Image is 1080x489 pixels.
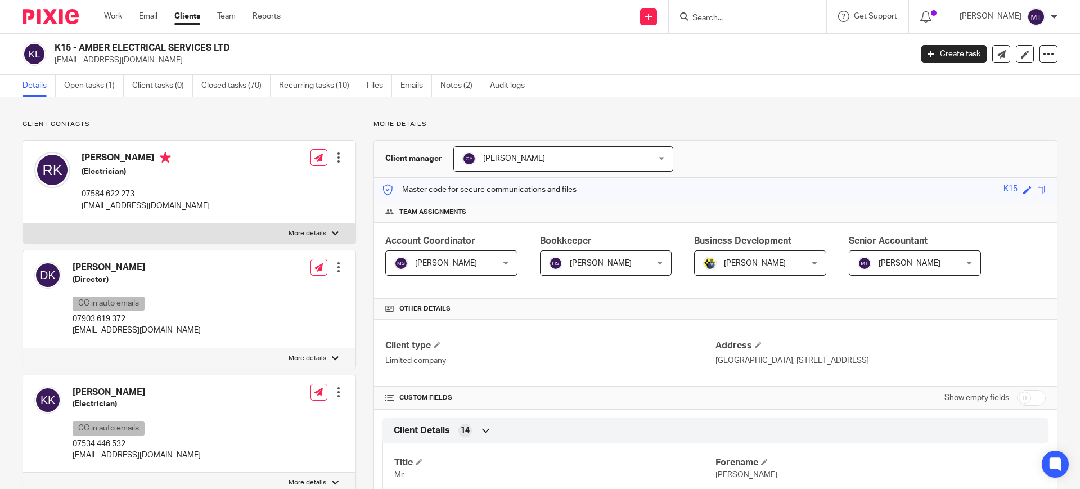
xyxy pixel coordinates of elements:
h5: (Director) [73,274,201,285]
p: [EMAIL_ADDRESS][DOMAIN_NAME] [55,55,904,66]
a: Notes (2) [440,75,481,97]
h4: Title [394,457,715,469]
span: Senior Accountant [849,236,928,245]
span: 14 [461,425,470,436]
span: [PERSON_NAME] [715,471,777,479]
span: Business Development [694,236,791,245]
p: CC in auto emails [73,421,145,436]
p: Limited company [385,355,715,366]
p: More details [289,478,326,487]
img: Dennis-Starbridge.jpg [703,257,717,270]
a: Open tasks (1) [64,75,124,97]
span: Mr [394,471,404,479]
a: Client tasks (0) [132,75,193,97]
label: Show empty fields [944,392,1009,403]
p: CC in auto emails [73,297,145,311]
span: [PERSON_NAME] [483,155,545,163]
span: Team assignments [399,208,466,217]
a: Closed tasks (70) [201,75,271,97]
a: Team [217,11,236,22]
span: Get Support [854,12,897,20]
img: svg%3E [549,257,562,270]
span: Client Details [394,425,450,437]
div: K15 [1003,183,1018,196]
h2: K15 - AMBER ELECTRICAL SERVICES LTD [55,42,735,54]
span: Account Coordinator [385,236,475,245]
img: svg%3E [34,387,61,414]
img: svg%3E [394,257,408,270]
span: [PERSON_NAME] [724,259,786,267]
p: [PERSON_NAME] [960,11,1021,22]
h3: Client manager [385,153,442,164]
p: [EMAIL_ADDRESS][DOMAIN_NAME] [73,450,201,461]
span: [PERSON_NAME] [415,259,477,267]
a: Details [22,75,56,97]
a: Recurring tasks (10) [279,75,358,97]
h4: [PERSON_NAME] [73,262,201,273]
a: Create task [921,45,987,63]
img: svg%3E [34,262,61,289]
p: [GEOGRAPHIC_DATA], [STREET_ADDRESS] [715,355,1046,366]
span: Bookkeeper [540,236,592,245]
p: More details [373,120,1057,129]
span: Other details [399,304,451,313]
a: Reports [253,11,281,22]
h5: (Electrician) [73,398,201,410]
a: Work [104,11,122,22]
h4: Forename [715,457,1037,469]
h4: Address [715,340,1046,352]
a: Files [367,75,392,97]
img: svg%3E [858,257,871,270]
img: Pixie [22,9,79,24]
h4: CUSTOM FIELDS [385,393,715,402]
a: Emails [400,75,432,97]
img: svg%3E [34,152,70,188]
h4: [PERSON_NAME] [73,387,201,398]
p: 07534 446 532 [73,438,201,450]
p: More details [289,354,326,363]
p: 07903 619 372 [73,313,201,325]
a: Audit logs [490,75,533,97]
span: [PERSON_NAME] [879,259,940,267]
a: Clients [174,11,200,22]
h4: Client type [385,340,715,352]
img: svg%3E [1027,8,1045,26]
img: svg%3E [22,42,46,66]
i: Primary [160,152,171,163]
p: [EMAIL_ADDRESS][DOMAIN_NAME] [73,325,201,336]
h5: (Electrician) [82,166,210,177]
input: Search [691,14,793,24]
p: More details [289,229,326,238]
a: Email [139,11,157,22]
img: svg%3E [462,152,476,165]
p: Client contacts [22,120,356,129]
p: 07584 622 273 [82,189,210,200]
p: Master code for secure communications and files [382,184,577,195]
p: [EMAIL_ADDRESS][DOMAIN_NAME] [82,200,210,212]
span: [PERSON_NAME] [570,259,632,267]
h4: [PERSON_NAME] [82,152,210,166]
